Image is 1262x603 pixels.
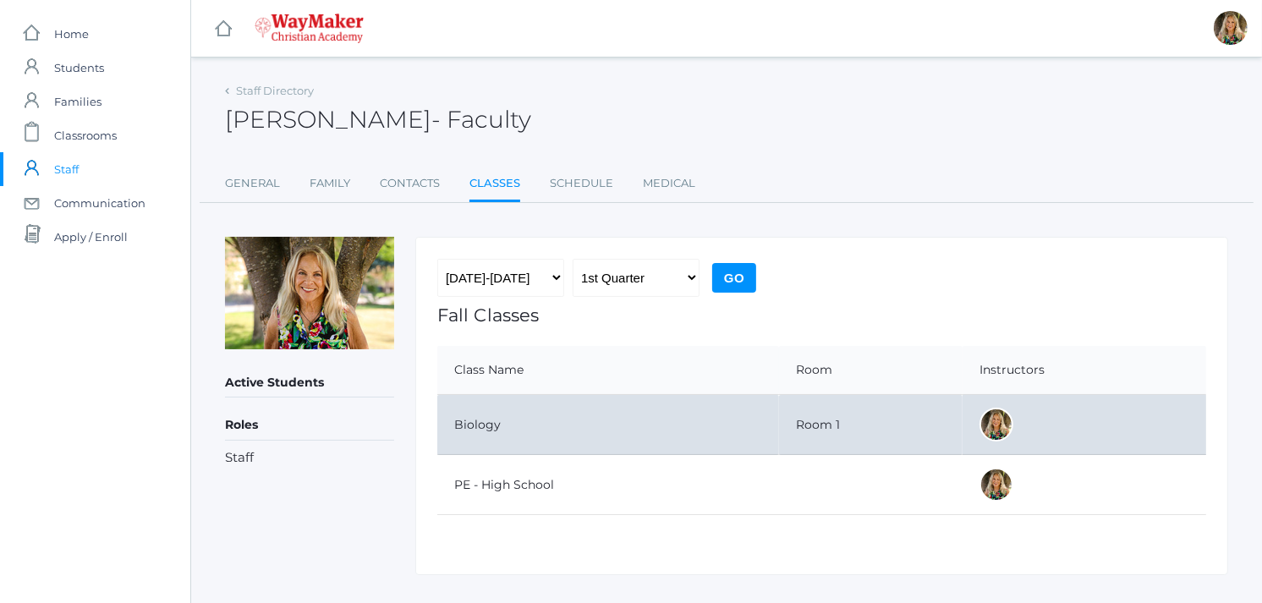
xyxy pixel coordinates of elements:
[712,263,756,293] input: Go
[236,84,314,97] a: Staff Directory
[437,305,1206,325] h1: Fall Classes
[54,220,128,254] span: Apply / Enroll
[437,346,779,395] th: Class Name
[310,167,350,200] a: Family
[54,152,79,186] span: Staff
[437,395,779,455] td: Biology
[979,468,1013,502] div: Claudia Marosz
[779,395,963,455] td: Room 1
[643,167,695,200] a: Medical
[54,118,117,152] span: Classrooms
[431,105,531,134] span: - Faculty
[225,167,280,200] a: General
[963,346,1206,395] th: Instructors
[54,17,89,51] span: Home
[54,186,145,220] span: Communication
[225,237,394,349] img: Claudia Marosz
[979,408,1013,441] div: Claudia Marosz
[550,167,613,200] a: Schedule
[380,167,440,200] a: Contacts
[255,14,364,43] img: 4_waymaker-logo-stack-white.png
[54,85,102,118] span: Families
[54,51,104,85] span: Students
[225,411,394,440] h5: Roles
[225,107,531,133] h2: [PERSON_NAME]
[225,448,394,468] li: Staff
[779,346,963,395] th: Room
[1214,11,1248,45] div: Claudia Marosz
[225,369,394,397] h5: Active Students
[469,167,520,203] a: Classes
[437,455,779,515] td: PE - High School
